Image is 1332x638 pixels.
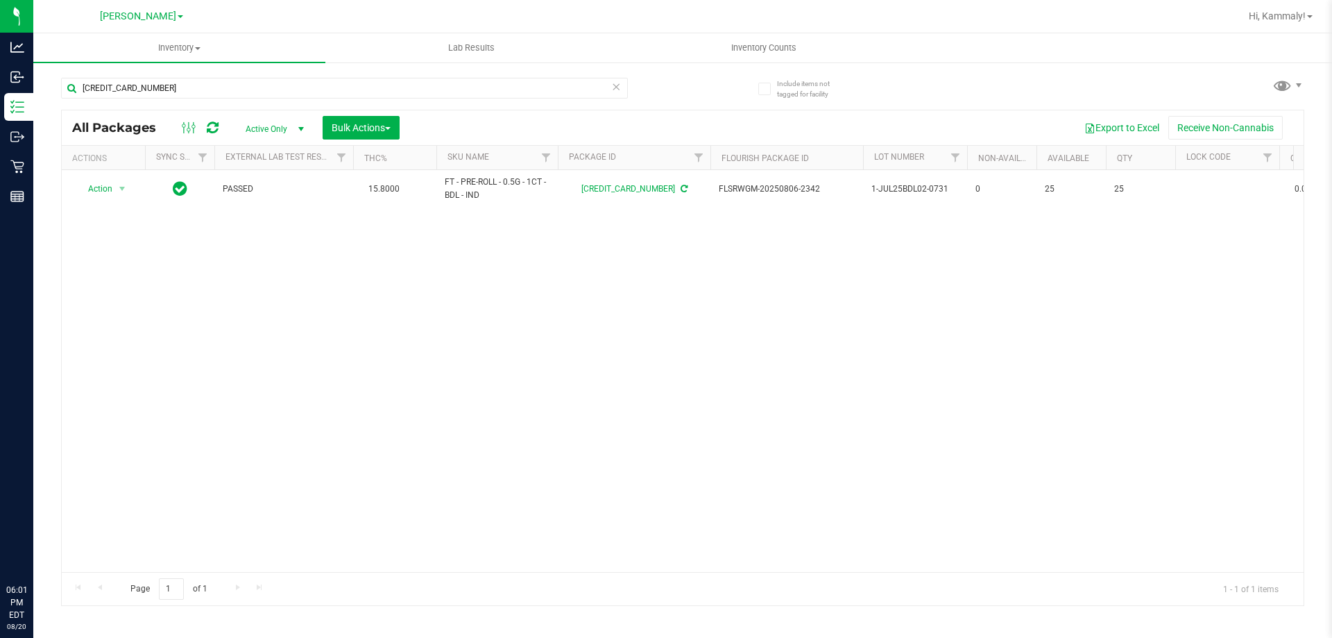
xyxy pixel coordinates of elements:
[330,146,353,169] a: Filter
[10,70,24,84] inline-svg: Inbound
[72,120,170,135] span: All Packages
[323,116,400,140] button: Bulk Actions
[10,190,24,203] inline-svg: Reports
[6,584,27,621] p: 06:01 PM EDT
[611,78,621,96] span: Clear
[1045,183,1098,196] span: 25
[721,153,809,163] a: Flourish Package ID
[1186,152,1231,162] a: Lock Code
[944,146,967,169] a: Filter
[719,183,855,196] span: FLSRWGM-20250806-2342
[1256,146,1279,169] a: Filter
[191,146,214,169] a: Filter
[114,179,131,199] span: select
[332,122,391,133] span: Bulk Actions
[1114,183,1167,196] span: 25
[678,184,688,194] span: Sync from Compliance System
[173,179,187,199] span: In Sync
[978,153,1040,163] a: Non-Available
[223,183,345,196] span: PASSED
[874,152,924,162] a: Lot Number
[10,100,24,114] inline-svg: Inventory
[225,152,334,162] a: External Lab Test Result
[10,130,24,144] inline-svg: Outbound
[1117,153,1132,163] a: Qty
[72,153,139,163] div: Actions
[569,152,616,162] a: Package ID
[119,578,219,600] span: Page of 1
[535,146,558,169] a: Filter
[159,578,184,600] input: 1
[1048,153,1089,163] a: Available
[1249,10,1306,22] span: Hi, Kammaly!
[581,184,675,194] a: [CREDIT_CARD_NUMBER]
[10,160,24,174] inline-svg: Retail
[61,78,628,99] input: Search Package ID, Item Name, SKU, Lot or Part Number...
[712,42,815,54] span: Inventory Counts
[33,42,325,54] span: Inventory
[156,152,210,162] a: Sync Status
[364,153,387,163] a: THC%
[76,179,113,199] span: Action
[1212,578,1290,599] span: 1 - 1 of 1 items
[688,146,710,169] a: Filter
[10,40,24,54] inline-svg: Analytics
[975,183,1028,196] span: 0
[325,33,617,62] a: Lab Results
[445,176,549,202] span: FT - PRE-ROLL - 0.5G - 1CT - BDL - IND
[1290,153,1313,163] a: CBD%
[14,527,55,569] iframe: Resource center
[6,621,27,632] p: 08/20
[1168,116,1283,140] button: Receive Non-Cannabis
[617,33,910,62] a: Inventory Counts
[447,152,489,162] a: SKU Name
[429,42,513,54] span: Lab Results
[1075,116,1168,140] button: Export to Excel
[871,183,959,196] span: 1-JUL25BDL02-0731
[100,10,176,22] span: [PERSON_NAME]
[777,78,846,99] span: Include items not tagged for facility
[1288,179,1328,199] span: 0.0000
[361,179,407,199] span: 15.8000
[33,33,325,62] a: Inventory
